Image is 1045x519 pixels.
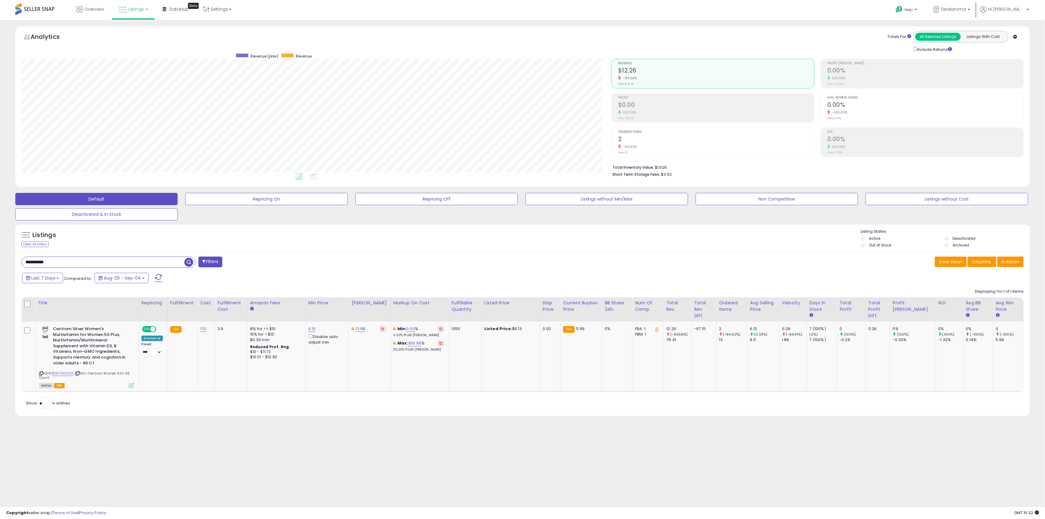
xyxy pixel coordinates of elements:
div: 7 (100%) [810,337,837,343]
small: -100.00% [830,110,848,115]
div: ASIN: [39,326,134,387]
div: Displaying 1 to 1 of 1 items [975,289,1024,295]
div: 0.14% [966,337,993,343]
span: | SKU: Centrum Women 50+ 65 Count [39,371,130,380]
small: Amazon Fees. [250,306,254,312]
div: Days In Stock [810,300,835,313]
h2: 0.00% [827,101,1023,110]
div: Repricing [141,300,165,306]
p: Listing States: [861,229,1030,235]
div: 6.13 [750,326,779,332]
small: (0.33%) [754,332,767,337]
span: Revenue [296,54,312,59]
div: 79.41 [666,337,691,343]
div: Amazon Fees [250,300,303,306]
small: FBA [563,326,574,333]
small: (100%) [942,332,955,337]
b: Min: [397,326,407,332]
button: Default [15,193,178,205]
div: Total Rev. [666,300,689,313]
button: Listings without Cost [866,193,1028,205]
div: Clear All Filters [21,241,49,247]
div: Include Returns [909,46,959,53]
small: Prev: 0.14% [827,116,841,120]
div: Min Price [308,300,347,306]
span: Help [904,7,913,12]
div: Fulfillment [170,300,195,306]
div: 13 [719,337,747,343]
div: Total Profit [840,300,863,313]
div: Title [38,300,136,306]
span: Revenue (prev) [250,54,278,59]
button: Repricing Off [355,193,518,205]
button: Non Competitive [696,193,858,205]
label: Active [869,236,880,241]
label: Deactivated [953,236,975,241]
div: % [393,340,444,352]
div: Avg Selling Price [750,300,776,313]
div: Num of Comp. [635,300,661,313]
img: 41JLAWhi3hL._SL40_.jpg [39,326,51,338]
b: Centrum Silver Women's Multivitamin for Women 50 Plus, Multivitamin/Multimineral Supplement with ... [53,326,127,367]
div: 0% [605,326,628,332]
i: Get Help [895,6,903,13]
p: 0.00% Profit [PERSON_NAME] [393,333,444,337]
small: Prev: -$0.26 [618,116,634,120]
button: Columns [968,257,996,267]
button: Filters [198,257,222,267]
span: Avg. Buybox Share [827,96,1023,100]
span: Aug-29 - Sep-04 [104,275,141,281]
h2: 0.00% [827,136,1023,144]
div: ROI [938,300,961,306]
small: (-84.62%) [723,332,740,337]
h2: $0.00 [618,101,814,110]
a: 1.51 [200,326,206,332]
b: Max: [397,340,408,346]
small: 100.00% [830,76,846,81]
small: -84.62% [621,145,637,149]
button: Repricing On [185,193,348,205]
small: Avg BB Share. [966,313,970,318]
small: Prev: -0.33% [827,82,844,86]
small: (-100%) [970,332,984,337]
a: Help [891,1,923,20]
button: Actions [997,257,1024,267]
span: Overview [84,6,104,12]
th: The percentage added to the cost of goods (COGS) that forms the calculator for Min & Max prices. [391,297,449,322]
small: (0%) [810,332,818,337]
b: Reduced Prof. Rng. [250,344,290,349]
span: Profit [PERSON_NAME] [827,62,1023,65]
div: Amazon AI [141,336,163,341]
p: 35.25% Profit [PERSON_NAME] [393,348,444,352]
a: B08Y1KDNDG [52,371,74,376]
div: 0.00 [543,326,556,332]
h2: 2 [618,136,814,144]
div: Cost [200,300,212,306]
small: (100%) [897,332,909,337]
div: -0.26 [840,337,866,343]
div: [PERSON_NAME] [351,300,388,306]
span: FBA [54,383,65,388]
span: Last 7 Days [31,275,55,281]
div: Total Profit Diff. [868,300,888,319]
div: Fulfillment Cost [217,300,245,313]
span: Show: entries [26,400,70,406]
div: -1.32% [938,337,963,343]
button: Listings without Min/Max [525,193,688,205]
small: Prev: $79.41 [618,82,633,86]
span: 5.99 [576,326,585,332]
small: (100%) [844,332,856,337]
div: Markup on Cost [393,300,446,306]
span: OFF [155,327,165,332]
div: Listed Price [484,300,537,306]
button: Aug-29 - Sep-04 [95,273,148,283]
div: 0% [966,326,993,332]
span: ON [143,327,150,332]
div: 5.99 [996,337,1023,343]
label: Archived [953,243,969,248]
h2: $12.26 [618,67,814,75]
div: Tooltip anchor [188,3,199,9]
b: Total Inventory Value: [612,165,654,170]
div: 7 (100%) [810,326,837,332]
li: $1,626 [612,163,1019,171]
